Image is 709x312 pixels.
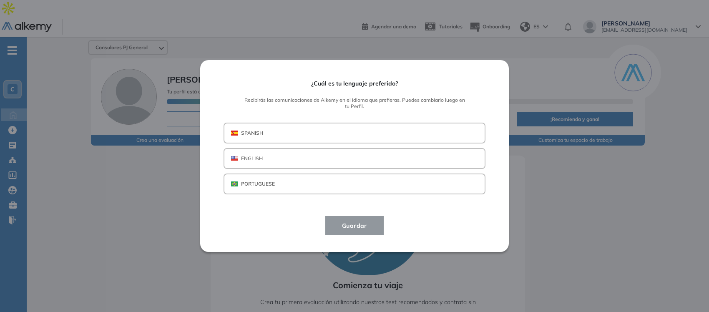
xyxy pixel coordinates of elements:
[231,181,238,186] img: BRA
[224,148,485,169] button: USAENGLISH
[224,80,485,87] span: ¿Cuál es tu lenguaje preferido?
[560,216,709,312] iframe: Chat Widget
[335,221,374,231] span: Guardar
[241,155,263,162] p: ENGLISH
[224,174,485,194] button: BRAPORTUGUESE
[224,123,485,143] button: ESPSPANISH
[231,156,238,161] img: USA
[231,131,238,136] img: ESP
[560,216,709,312] div: Widget de chat
[241,180,275,188] p: PORTUGUESE
[325,216,384,235] button: Guardar
[224,97,485,109] span: Recibirás las comunicaciones de Alkemy en el idioma que prefieras. Puedes cambiarlo luego en tu P...
[241,129,263,137] p: SPANISH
